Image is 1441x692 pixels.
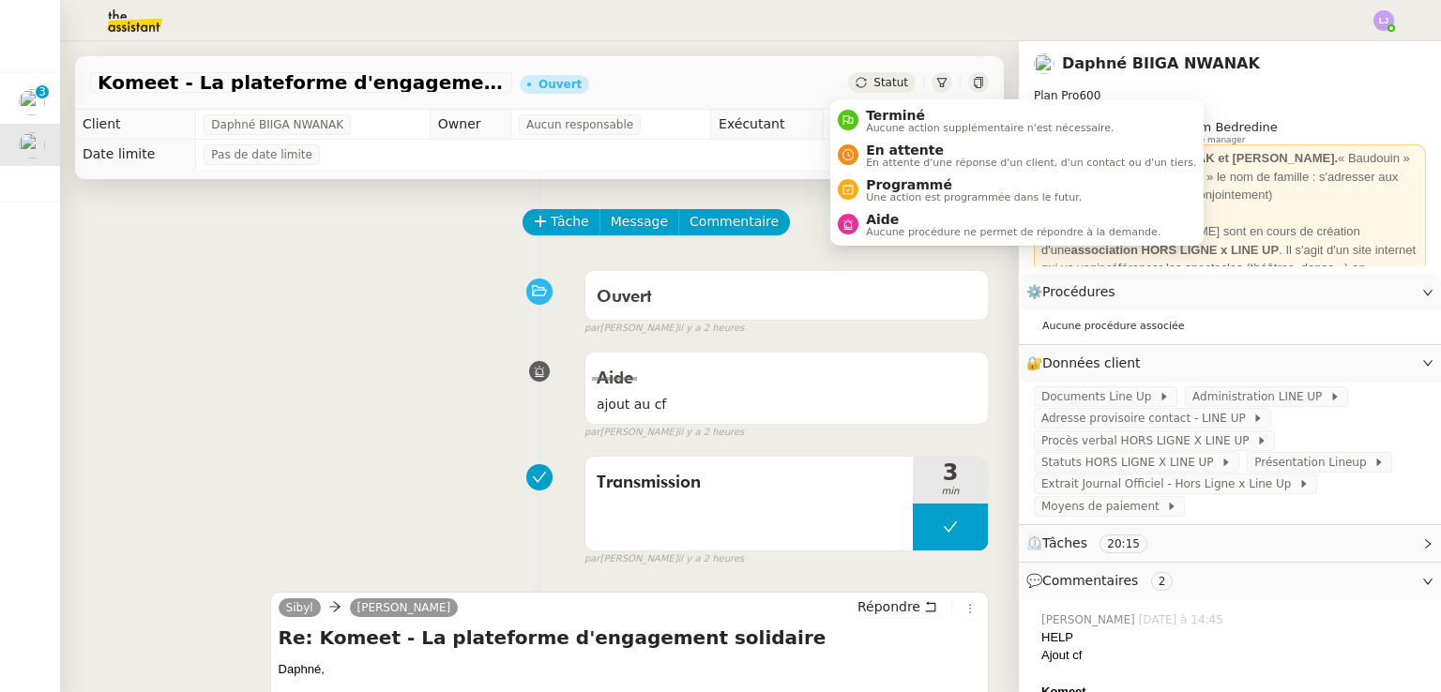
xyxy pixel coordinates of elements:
[599,209,679,235] button: Message
[1041,431,1256,450] span: Procès verbal HORS LIGNE X LINE UP
[611,211,668,233] span: Message
[913,484,988,500] span: min
[584,321,600,337] span: par
[211,115,343,134] span: Daphné BIIGA NWANAK
[1041,611,1139,628] span: [PERSON_NAME]
[19,132,45,158] img: users%2FKPVW5uJ7nAf2BaBJPZnFMauzfh73%2Favatar%2FDigitalCollectionThumbnailHandler.jpeg
[1159,120,1278,134] span: Meyriam Bedredine
[526,115,633,134] span: Aucun responsable
[1041,222,1418,295] div: 🎨 Daphné et [PERSON_NAME] sont en cours de création d'une . Il s'agit d'un site internet qui va v...
[866,108,1114,123] span: Terminé
[1041,387,1159,406] span: Documents Line Up
[75,140,196,170] td: Date limite
[866,212,1160,227] span: Aide
[584,425,600,441] span: par
[1019,525,1441,562] div: ⏲️Tâches 20:15
[36,85,49,98] nz-badge-sup: 3
[584,321,744,337] small: [PERSON_NAME]
[851,596,944,617] button: Répondre
[597,289,652,306] span: Ouvert
[678,321,745,337] span: il y a 2 heures
[551,211,589,233] span: Tâche
[1019,563,1441,599] div: 💬Commentaires 2
[1041,646,1426,665] div: Ajout cf
[857,597,920,616] span: Répondre
[538,79,582,90] div: Ouvert
[913,461,988,484] span: 3
[873,76,908,89] span: Statut
[1042,573,1138,588] span: Commentaires
[1079,89,1100,102] span: 600
[1026,535,1163,550] span: ⏲️
[1019,274,1441,310] div: ⚙️Procédures
[866,123,1114,133] span: Aucune action supplémentaire n'est nécessaire.
[1026,281,1124,303] span: ⚙️
[211,145,312,164] span: Pas de date limite
[584,551,744,567] small: [PERSON_NAME]
[1042,535,1087,550] span: Tâches
[430,110,510,140] td: Owner
[597,394,977,415] span: ajout au cf
[1041,453,1221,472] span: Statuts HORS LIGNE X LINE UP
[279,660,980,679] div: Daphné,
[279,624,980,651] h4: Re: Komeet - La plateforme d'engagement solidaire
[1042,320,1185,332] span: Aucune procédure associée
[866,227,1160,237] span: Aucune procédure ne permet de répondre à la demande.
[597,469,902,497] span: Transmission
[678,209,790,235] button: Commentaire
[1041,149,1418,204] div: « Baudouin » est bien le prénom et « Woehl » le nom de famille : s'adresser aux deux dans les mai...
[678,551,745,567] span: il y a 2 heures
[75,110,196,140] td: Client
[19,89,45,115] img: users%2FlEKjZHdPaYMNgwXp1mLJZ8r8UFs1%2Favatar%2F1e03ee85-bb59-4f48-8ffa-f076c2e8c285
[1159,120,1278,144] app-user-label: Knowledge manager
[1026,353,1148,374] span: 🔐
[350,599,459,616] a: [PERSON_NAME]
[1254,453,1373,472] span: Présentation Lineup
[866,158,1196,168] span: En attente d'une réponse d'un client, d'un contact ou d'un tiers.
[523,209,600,235] button: Tâche
[1192,387,1329,406] span: Administration LINE UP
[1026,573,1180,588] span: 💬
[1034,53,1054,74] img: users%2FKPVW5uJ7nAf2BaBJPZnFMauzfh73%2Favatar%2FDigitalCollectionThumbnailHandler.jpeg
[866,143,1196,158] span: En attente
[1042,284,1115,299] span: Procédures
[584,551,600,567] span: par
[1151,572,1174,591] nz-tag: 2
[1041,497,1166,516] span: Moyens de paiement
[1062,54,1260,72] a: Daphné BIIGA NWANAK
[1100,534,1147,553] nz-tag: 20:15
[690,211,779,233] span: Commentaire
[866,177,1082,192] span: Programmé
[584,425,744,441] small: [PERSON_NAME]
[711,110,824,140] td: Exécutant
[38,85,46,102] p: 3
[1139,611,1227,628] span: [DATE] à 14:45
[1373,10,1394,31] img: svg
[1041,474,1298,493] span: Extrait Journal Officiel - Hors Ligne x Line Up
[98,73,505,92] span: Komeet - La plateforme d'engagement solidaire
[678,425,745,441] span: il y a 2 heures
[597,370,633,387] span: Aide
[1041,409,1252,428] span: Adresse provisoire contact - LINE UP
[1070,243,1279,257] strong: association HORS LIGNE x LINE UP
[1019,345,1441,382] div: 🔐Données client
[286,601,313,614] span: Sibyl
[1041,628,1426,647] div: HELP
[1042,355,1141,370] span: Données client
[1034,89,1079,102] span: Plan Pro
[866,192,1082,203] span: Une action est programmée dans le futur.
